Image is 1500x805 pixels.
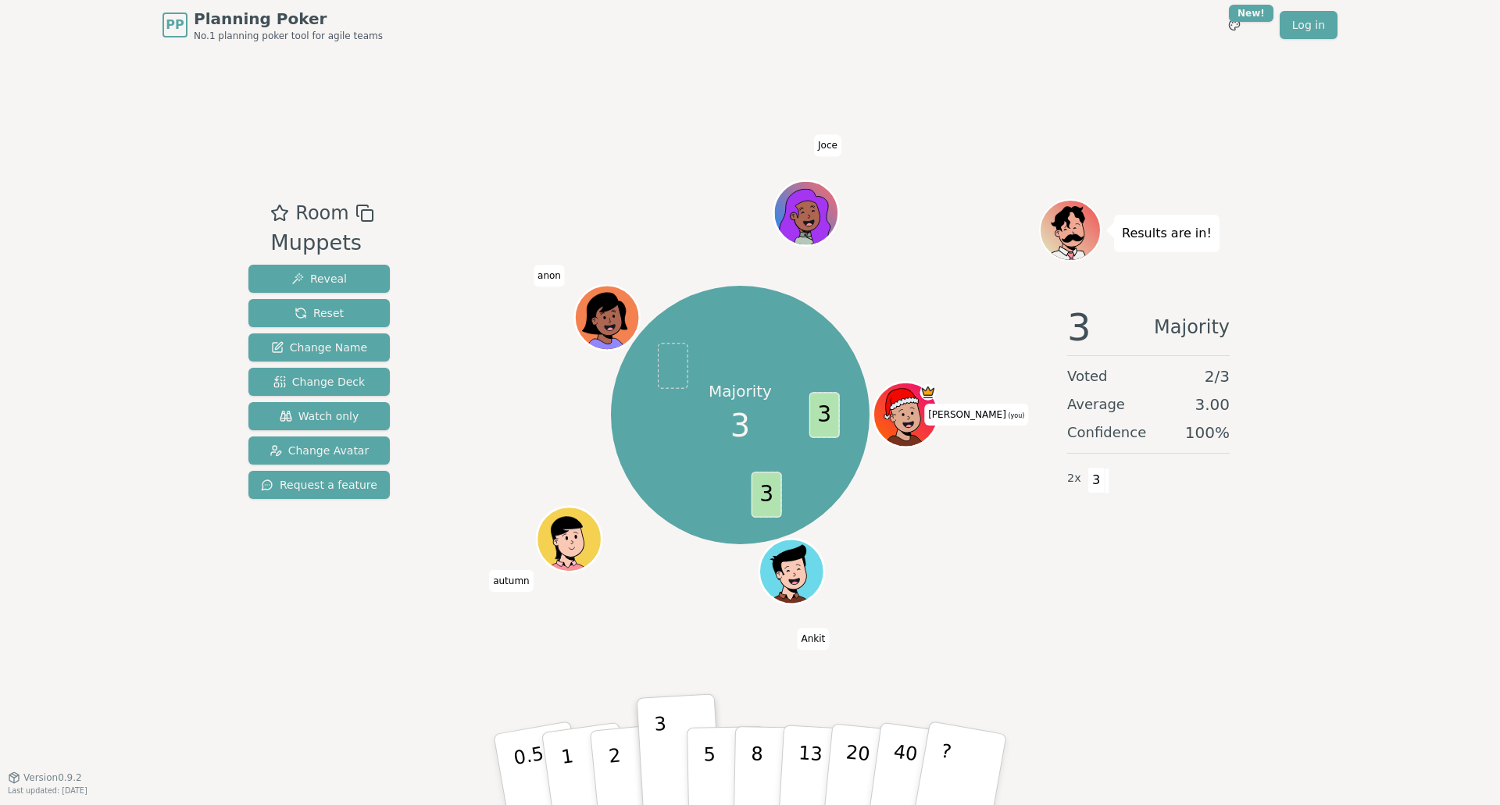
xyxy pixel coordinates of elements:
[1154,308,1230,346] span: Majority
[273,374,365,390] span: Change Deck
[924,404,1028,426] span: Click to change your name
[534,265,565,287] span: Click to change your name
[248,333,390,362] button: Change Name
[920,384,936,401] span: Jamaal is the host
[248,265,390,293] button: Reveal
[730,402,750,449] span: 3
[1067,308,1091,346] span: 3
[194,30,383,42] span: No.1 planning poker tool for agile teams
[751,472,781,518] span: 3
[1067,422,1146,443] span: Confidence
[23,771,82,784] span: Version 0.9.2
[270,443,370,458] span: Change Avatar
[1067,365,1108,387] span: Voted
[654,713,671,798] p: 3
[1087,467,1105,493] span: 3
[8,786,87,795] span: Last updated: [DATE]
[1067,394,1125,415] span: Average
[1067,470,1081,487] span: 2 x
[1280,11,1337,39] a: Log in
[709,380,772,402] p: Majority
[489,570,534,592] span: Click to change your name
[295,305,344,321] span: Reset
[1220,11,1248,39] button: New!
[280,408,359,424] span: Watch only
[1122,223,1212,244] p: Results are in!
[295,199,348,227] span: Room
[875,384,936,445] button: Click to change your avatar
[248,402,390,430] button: Watch only
[166,16,184,34] span: PP
[1185,422,1230,443] span: 100 %
[797,629,829,650] span: Click to change your name
[1195,394,1230,415] span: 3.00
[1229,5,1273,22] div: New!
[248,471,390,499] button: Request a feature
[8,771,82,784] button: Version0.9.2
[261,477,377,493] span: Request a feature
[270,199,289,227] button: Add as favourite
[291,271,347,287] span: Reveal
[1205,365,1230,387] span: 2 / 3
[271,340,367,355] span: Change Name
[248,436,390,465] button: Change Avatar
[194,8,383,30] span: Planning Poker
[809,392,839,438] span: 3
[1006,412,1025,419] span: (you)
[270,227,373,259] div: Muppets
[248,299,390,327] button: Reset
[814,135,841,157] span: Click to change your name
[248,368,390,396] button: Change Deck
[162,8,383,42] a: PPPlanning PokerNo.1 planning poker tool for agile teams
